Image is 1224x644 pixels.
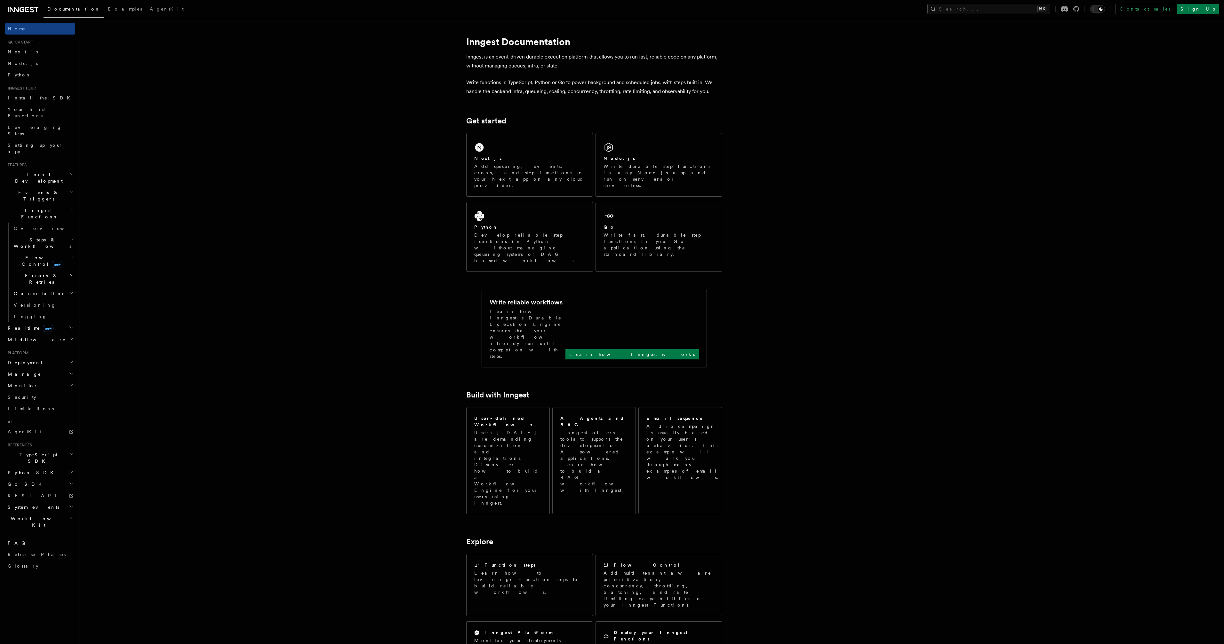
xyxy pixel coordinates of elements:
a: Versioning [11,299,75,311]
h2: Flow Control [614,562,680,568]
span: Inngest tour [5,86,36,91]
span: Versioning [14,302,56,308]
span: Errors & Retries [11,272,69,285]
a: FAQ [5,537,75,549]
span: Release Phases [8,552,66,557]
p: Write functions in TypeScript, Python or Go to power background and scheduled jobs, with steps bu... [466,78,722,96]
a: PythonDevelop reliable step functions in Python without managing queueing systems or DAG based wo... [466,202,593,272]
span: new [43,325,53,332]
span: Deployment [5,359,42,366]
button: Realtimenew [5,322,75,334]
p: Learn how Inngest's Durable Execution Engine ensures that your workflow already run until complet... [490,308,565,359]
a: REST API [5,490,75,501]
h2: Python [474,224,498,230]
p: Inngest offers tools to support the development of AI-powered applications. Learn how to build a ... [560,429,629,493]
a: Examples [104,2,146,17]
span: AgentKit [8,429,42,434]
h2: Write reliable workflows [490,298,563,307]
span: Features [5,162,27,168]
h2: Go [604,224,615,230]
a: Logging [11,311,75,322]
p: Add queueing, events, crons, and step functions to your Next app on any cloud provider. [474,163,585,189]
button: Workflow Kit [5,513,75,531]
span: Overview [14,226,80,231]
kbd: ⌘K [1037,6,1046,12]
a: Next.js [5,46,75,58]
p: Write durable step functions in any Node.js app and run on servers or serverless. [604,163,714,189]
a: Overview [11,223,75,234]
a: Your first Functions [5,104,75,122]
p: Learn how to leverage Function steps to build reliable workflows. [474,570,585,595]
button: Monitor [5,380,75,391]
span: REST API [8,493,62,498]
button: Search...⌘K [927,4,1050,14]
button: Go SDK [5,478,75,490]
div: Inngest Functions [5,223,75,322]
span: TypeScript SDK [5,452,69,464]
span: Security [8,395,36,400]
button: Deployment [5,357,75,368]
button: Manage [5,368,75,380]
a: Node.js [5,58,75,69]
button: Cancellation [11,288,75,299]
span: Realtime [5,325,53,331]
span: Examples [108,6,142,12]
a: AgentKit [5,426,75,437]
span: Node.js [8,61,38,66]
span: Middleware [5,336,66,343]
p: Users [DATE] are demanding customization and integrations. Discover how to build a Workflow Engin... [474,429,542,506]
span: System events [5,504,59,510]
span: Platform [5,350,29,356]
a: Security [5,391,75,403]
button: Middleware [5,334,75,345]
button: TypeScript SDK [5,449,75,467]
a: Home [5,23,75,35]
span: Go SDK [5,481,45,487]
span: Monitor [5,382,38,389]
h2: Function steps [484,562,536,568]
h2: Inngest Platform [484,629,552,636]
span: Documentation [47,6,100,12]
a: Leveraging Steps [5,122,75,139]
span: Steps & Workflows [11,237,71,249]
span: Home [8,26,26,32]
button: System events [5,501,75,513]
a: Learn how Inngest works [565,349,699,359]
button: Local Development [5,169,75,187]
a: Release Phases [5,549,75,560]
p: Learn how Inngest works [569,351,695,357]
h2: AI Agents and RAG [560,415,629,428]
p: A drip campaign is usually based on your user's behavior. This example will walk you through many... [646,423,722,481]
span: Glossary [8,563,38,569]
a: Get started [466,116,506,125]
span: Events & Triggers [5,189,70,202]
span: Logging [14,314,47,319]
a: Flow ControlAdd multi-tenant aware prioritization, concurrency, throttling, batching, and rate li... [596,554,722,616]
a: Node.jsWrite durable step functions in any Node.js app and run on servers or serverless. [596,133,722,197]
span: Next.js [8,49,38,54]
span: Workflow Kit [5,515,70,528]
span: Your first Functions [8,107,46,118]
span: References [5,443,32,448]
a: Build with Inngest [466,390,529,399]
a: Documentation [44,2,104,18]
a: AI Agents and RAGInngest offers tools to support the development of AI-powered applications. Lear... [552,407,636,514]
button: Flow Controlnew [11,252,75,270]
a: Explore [466,537,493,546]
a: User-defined WorkflowsUsers [DATE] are demanding customization and integrations. Discover how to ... [466,407,550,514]
button: Errors & Retries [11,270,75,288]
span: Flow Control [11,255,70,267]
h2: Deploy your Inngest Functions [614,629,714,642]
span: AI [5,420,12,425]
a: GoWrite fast, durable step functions in your Go application using the standard library. [596,202,722,272]
span: Cancellation [11,290,67,297]
span: Limitations [8,406,54,411]
a: Glossary [5,560,75,572]
span: Setting up your app [8,143,63,154]
span: new [52,261,62,268]
span: Leveraging Steps [8,125,62,136]
a: Sign Up [1177,4,1219,14]
span: Quick start [5,40,33,45]
span: AgentKit [150,6,184,12]
button: Steps & Workflows [11,234,75,252]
